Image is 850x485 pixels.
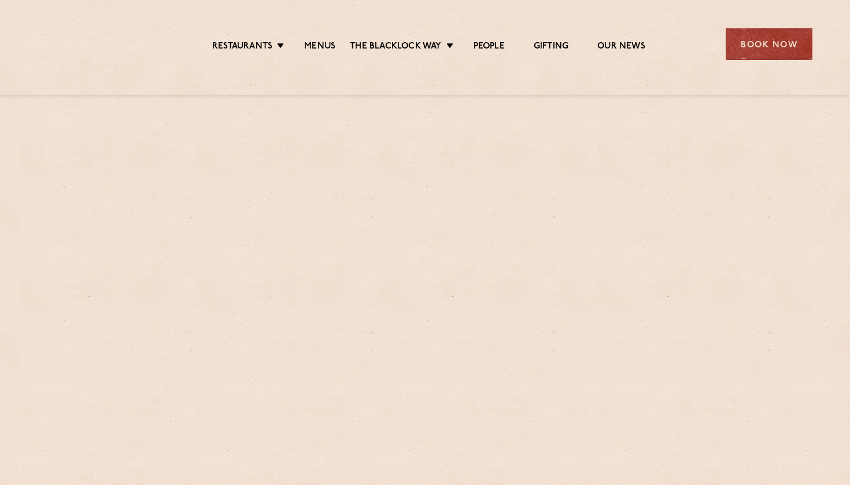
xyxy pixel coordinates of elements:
a: Menus [304,41,335,54]
a: Our News [597,41,645,54]
a: The Blacklock Way [350,41,441,54]
img: svg%3E [38,11,138,77]
a: Gifting [534,41,568,54]
div: Book Now [726,28,812,60]
a: Restaurants [212,41,272,54]
a: People [474,41,505,54]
